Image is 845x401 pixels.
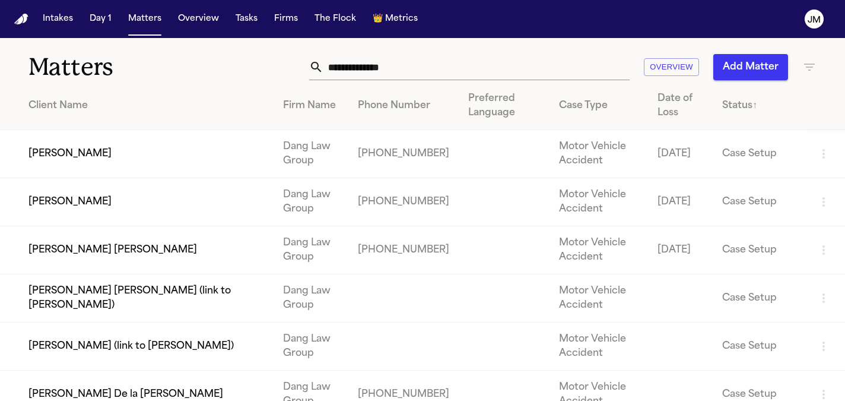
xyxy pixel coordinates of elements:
[123,8,166,30] button: Matters
[274,226,348,274] td: Dang Law Group
[368,8,422,30] button: crownMetrics
[348,178,459,226] td: [PHONE_NUMBER]
[38,8,78,30] button: Intakes
[549,178,648,226] td: Motor Vehicle Accident
[348,226,459,274] td: [PHONE_NUMBER]
[549,226,648,274] td: Motor Vehicle Accident
[468,91,540,120] div: Preferred Language
[644,58,699,77] button: Overview
[358,99,449,113] div: Phone Number
[648,226,713,274] td: [DATE]
[549,274,648,323] td: Motor Vehicle Accident
[549,130,648,178] td: Motor Vehicle Accident
[713,54,788,80] button: Add Matter
[14,14,28,25] img: Finch Logo
[269,8,303,30] button: Firms
[713,226,807,274] td: Case Setup
[713,178,807,226] td: Case Setup
[559,99,638,113] div: Case Type
[85,8,116,30] button: Day 1
[648,130,713,178] td: [DATE]
[231,8,262,30] button: Tasks
[713,323,807,371] td: Case Setup
[657,91,703,120] div: Date of Loss
[173,8,224,30] button: Overview
[274,323,348,371] td: Dang Law Group
[283,99,339,113] div: Firm Name
[549,323,648,371] td: Motor Vehicle Accident
[722,99,798,113] div: Status ↑
[713,130,807,178] td: Case Setup
[14,14,28,25] a: Home
[274,130,348,178] td: Dang Law Group
[310,8,361,30] button: The Flock
[274,178,348,226] td: Dang Law Group
[28,52,246,82] h1: Matters
[648,178,713,226] td: [DATE]
[348,130,459,178] td: [PHONE_NUMBER]
[713,274,807,323] td: Case Setup
[28,99,264,113] div: Client Name
[274,274,348,323] td: Dang Law Group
